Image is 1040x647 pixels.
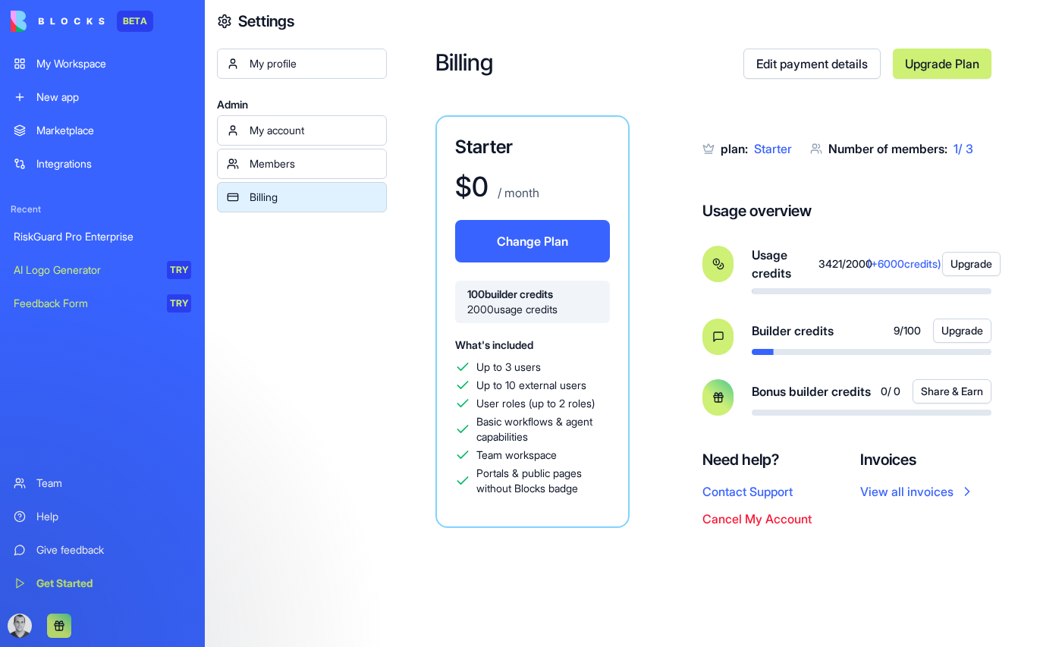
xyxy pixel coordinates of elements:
a: AI Logo GeneratorTRY [5,255,200,285]
a: My account [217,115,387,146]
span: Up to 3 users [476,360,541,375]
div: Team [36,476,191,491]
div: Get Started [36,576,191,591]
span: Bonus builder credits [752,382,871,400]
div: My Workspace [36,56,191,71]
div: Integrations [36,156,191,171]
div: TRY [167,261,191,279]
span: Up to 10 external users [476,378,586,393]
span: Admin [217,97,387,112]
a: Billing [217,182,387,212]
div: My account [250,123,377,138]
a: Edit payment details [743,49,881,79]
a: Feedback FormTRY [5,288,200,319]
a: Give feedback [5,535,200,565]
a: BETA [11,11,153,32]
span: plan: [721,141,748,156]
span: Number of members: [828,141,947,156]
div: Give feedback [36,542,191,557]
a: My profile [217,49,387,79]
span: Portals & public pages without Blocks badge [476,466,610,496]
a: Upgrade Plan [893,49,991,79]
img: logo [11,11,105,32]
p: / month [495,184,539,202]
span: 2000 usage credits [467,302,598,317]
a: New app [5,82,200,112]
a: Integrations [5,149,200,179]
a: Marketplace [5,115,200,146]
a: Get Started [5,568,200,598]
h4: Settings [238,11,294,32]
a: My Workspace [5,49,200,79]
span: Builder credits [752,322,834,340]
a: Help [5,501,200,532]
div: My profile [250,56,377,71]
button: Cancel My Account [702,510,812,528]
div: AI Logo Generator [14,262,156,278]
span: Basic workflows & agent capabilities [476,414,610,444]
div: Members [250,156,377,171]
div: TRY [167,294,191,313]
div: Feedback Form [14,296,156,311]
h4: Invoices [860,449,975,470]
span: 1 / 3 [954,141,973,156]
a: RiskGuard Pro Enterprise [5,221,200,252]
span: Team workspace [476,448,557,463]
h4: Need help? [702,449,812,470]
h4: Usage overview [702,200,812,221]
div: Marketplace [36,123,191,138]
span: 3421 / 2000 [818,256,864,272]
button: Upgrade [933,319,991,343]
div: Help [36,509,191,524]
span: 9 / 100 [894,323,921,338]
button: Upgrade [942,252,1001,276]
a: Members [217,149,387,179]
button: Contact Support [702,482,793,501]
a: Team [5,468,200,498]
h3: Starter [455,135,610,159]
div: New app [36,90,191,105]
div: BETA [117,11,153,32]
img: ACg8ocLimp_6YqmMyzuKPoMKKx4D_feVDDcj4z_AXxGS2etZJBfd98c=s96-c [8,614,32,638]
h1: $ 0 [455,171,489,202]
span: Recent [5,203,200,215]
a: Upgrade [942,252,991,276]
div: Billing [250,190,377,205]
a: Starter$0 / monthChange Plan100builder credits2000usage creditsWhat's includedUp to 3 usersUp to ... [435,115,630,528]
span: User roles (up to 2 roles) [476,396,595,411]
span: What's included [455,338,533,351]
span: 0 / 0 [881,384,900,399]
button: Change Plan [455,220,610,262]
div: RiskGuard Pro Enterprise [14,229,191,244]
h2: Billing [435,49,743,79]
span: (+ 6000 credits) [867,256,930,272]
iframe: Intercom notifications message [216,533,520,639]
button: Share & Earn [913,379,991,404]
a: View all invoices [860,482,975,501]
span: Starter [754,141,792,156]
span: 100 builder credits [467,287,598,302]
span: Usage credits [752,246,818,282]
